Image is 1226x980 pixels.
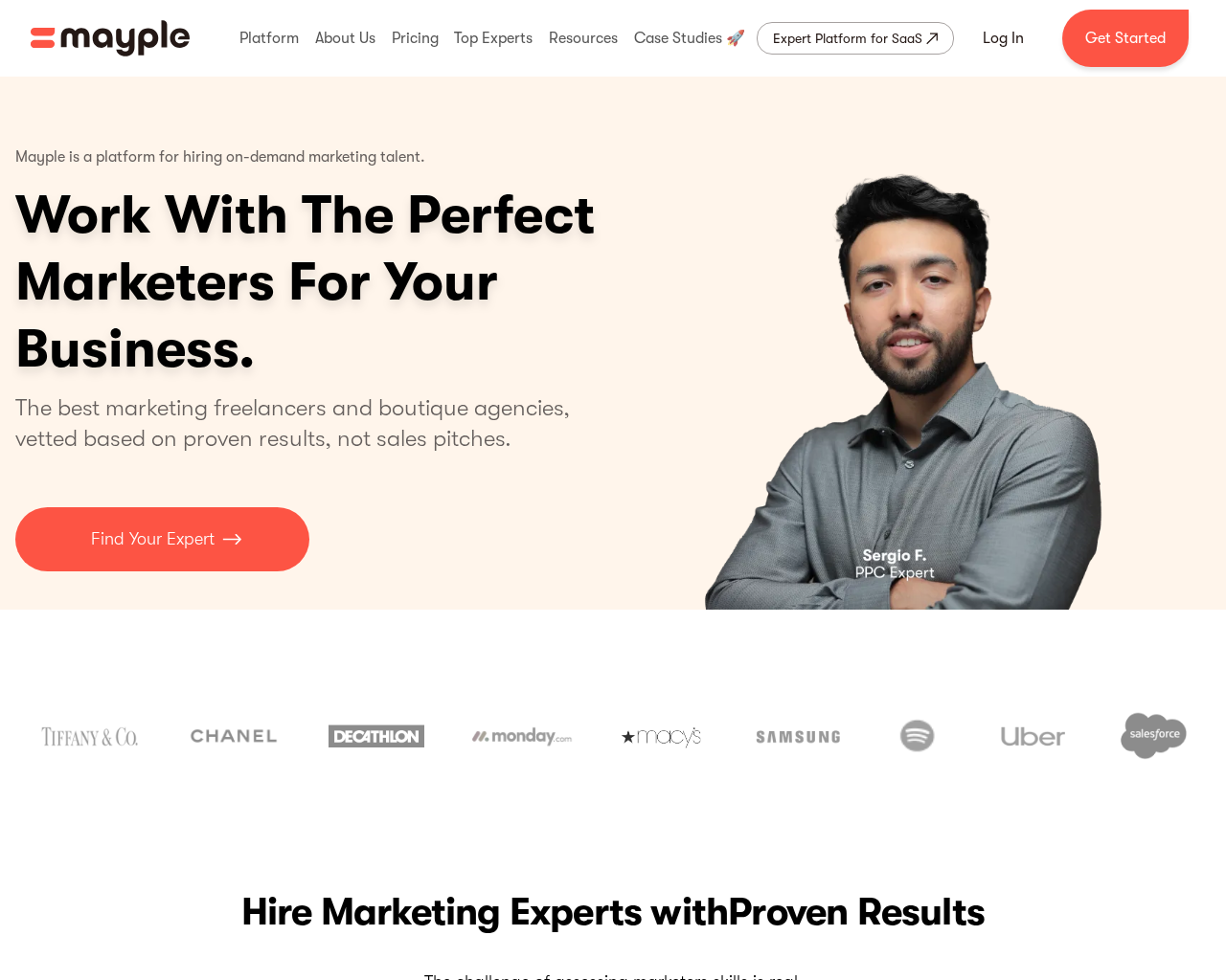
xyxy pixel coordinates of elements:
a: Log In [960,15,1047,61]
img: Mayple logo [31,20,190,56]
h2: Hire Marketing Experts with [15,885,1211,939]
a: Get Started [1062,10,1189,67]
span: Proven Results [728,890,985,934]
h1: Work With The Perfect Marketers For Your Business. [15,182,743,383]
p: The best marketing freelancers and boutique agencies, vetted based on proven results, not sales p... [15,392,593,454]
p: Find Your Expert [91,526,215,552]
a: Expert Platform for SaaS [757,22,954,55]
p: Mayple is a platform for hiring on-demand marketing talent. [15,134,425,182]
a: Find Your Expert [15,507,309,571]
div: Expert Platform for SaaS [773,27,922,50]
